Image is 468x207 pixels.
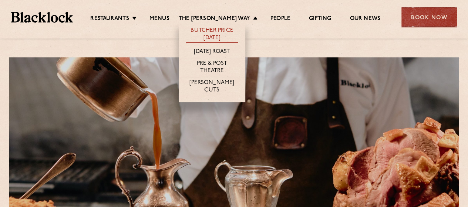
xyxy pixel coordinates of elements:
a: Pre & Post Theatre [186,60,238,76]
img: BL_Textured_Logo-footer-cropped.svg [11,12,73,22]
a: [DATE] Roast [194,48,230,56]
a: Menus [149,15,169,23]
a: Butcher Price [DATE] [186,27,238,43]
a: [PERSON_NAME] Cuts [186,79,238,95]
a: Restaurants [90,15,129,23]
div: Book Now [401,7,457,27]
a: Our News [350,15,380,23]
a: Gifting [309,15,331,23]
a: The [PERSON_NAME] Way [179,15,250,23]
a: People [270,15,290,23]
